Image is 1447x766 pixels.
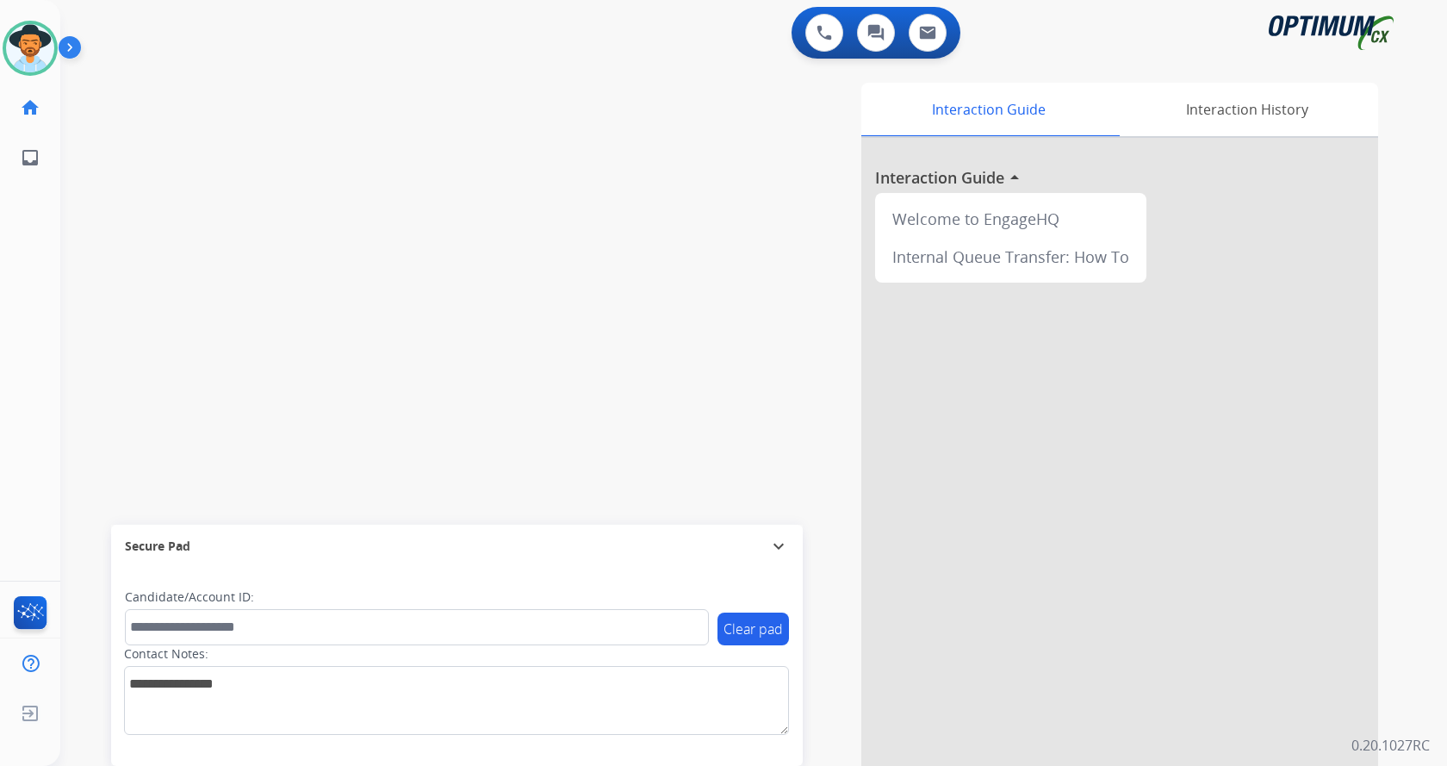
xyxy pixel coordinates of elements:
[717,613,789,645] button: Clear pad
[20,97,40,118] mat-icon: home
[861,83,1115,136] div: Interaction Guide
[125,538,190,555] span: Secure Pad
[882,238,1140,276] div: Internal Queue Transfer: How To
[768,536,789,557] mat-icon: expand_more
[20,147,40,168] mat-icon: inbox
[124,645,208,663] label: Contact Notes:
[882,200,1140,238] div: Welcome to EngageHQ
[125,589,254,606] label: Candidate/Account ID:
[1351,735,1430,756] p: 0.20.1027RC
[6,24,54,72] img: avatar
[1115,83,1378,136] div: Interaction History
